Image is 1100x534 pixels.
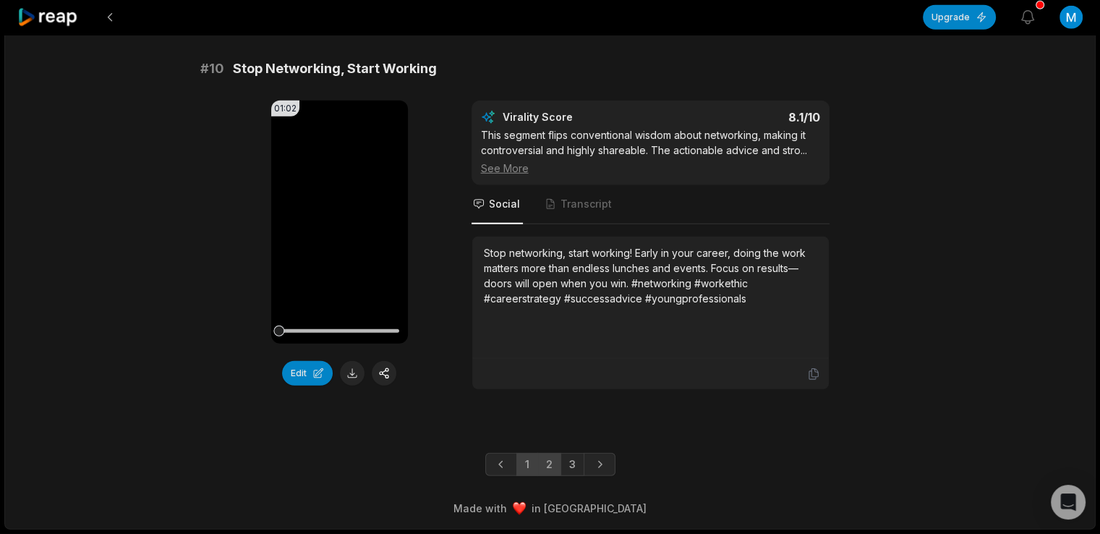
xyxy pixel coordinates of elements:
div: Open Intercom Messenger [1051,485,1086,520]
img: heart emoji [513,502,526,515]
button: Edit [282,361,333,386]
a: Previous page [485,453,517,476]
ul: Pagination [485,453,615,476]
a: Page 2 [537,453,561,476]
div: 8.1 /10 [665,110,820,124]
div: See More [481,161,820,176]
button: Upgrade [923,5,996,30]
video: Your browser does not support mp4 format. [271,101,408,344]
nav: Tabs [472,185,830,224]
span: Transcript [560,197,612,211]
div: Made with in [GEOGRAPHIC_DATA] [18,501,1082,516]
a: Next page [584,453,615,476]
div: Virality Score [503,110,658,124]
div: This segment flips conventional wisdom about networking, making it controversial and highly share... [481,127,820,176]
span: # 10 [200,59,224,79]
a: Page 3 [560,453,584,476]
a: Page 1 is your current page [516,453,538,476]
div: Stop networking, start working! Early in your career, doing the work matters more than endless lu... [484,245,817,306]
span: Stop Networking, Start Working [233,59,437,79]
span: Social [489,197,520,211]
